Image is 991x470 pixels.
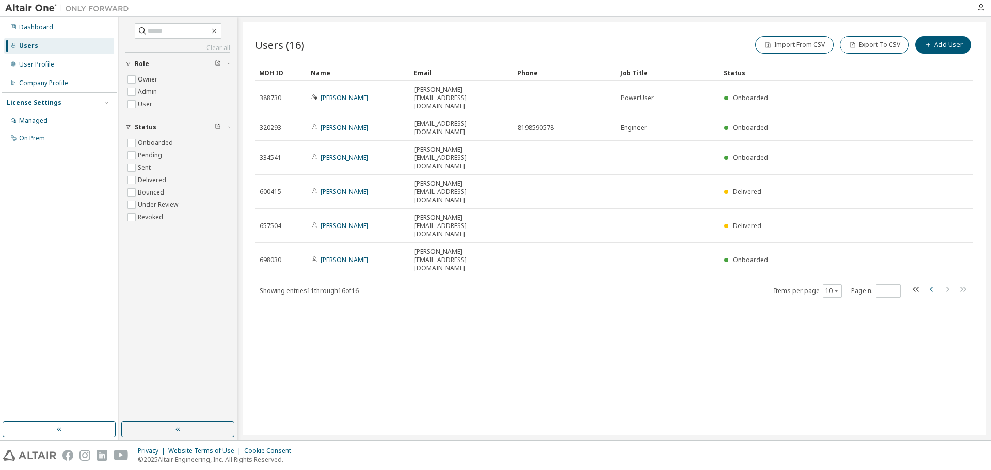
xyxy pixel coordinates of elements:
a: [PERSON_NAME] [321,123,369,132]
span: Onboarded [733,93,768,102]
span: 334541 [260,154,281,162]
span: Engineer [621,124,647,132]
span: 388730 [260,94,281,102]
div: On Prem [19,134,45,142]
label: Pending [138,149,164,161]
label: Owner [138,73,159,86]
div: Name [311,64,406,81]
div: Email [414,64,509,81]
span: 8198590578 [518,124,554,132]
div: Company Profile [19,79,68,87]
label: Under Review [138,199,180,211]
p: © 2025 Altair Engineering, Inc. All Rights Reserved. [138,455,297,464]
button: Role [125,53,230,75]
div: License Settings [7,99,61,107]
span: [PERSON_NAME][EMAIL_ADDRESS][DOMAIN_NAME] [414,145,508,170]
button: Add User [915,36,971,54]
span: Clear filter [215,123,221,132]
button: Export To CSV [840,36,909,54]
label: Onboarded [138,137,175,149]
label: User [138,98,154,110]
img: linkedin.svg [97,450,107,461]
div: Users [19,42,38,50]
span: Onboarded [733,255,768,264]
label: Bounced [138,186,166,199]
span: Delivered [733,221,761,230]
span: [PERSON_NAME][EMAIL_ADDRESS][DOMAIN_NAME] [414,180,508,204]
span: [EMAIL_ADDRESS][DOMAIN_NAME] [414,120,508,136]
div: MDH ID [259,64,302,81]
span: Delivered [733,187,761,196]
button: Status [125,116,230,139]
span: [PERSON_NAME][EMAIL_ADDRESS][DOMAIN_NAME] [414,86,508,110]
img: youtube.svg [114,450,129,461]
a: [PERSON_NAME] [321,93,369,102]
img: facebook.svg [62,450,73,461]
span: 320293 [260,124,281,132]
span: 698030 [260,256,281,264]
div: Phone [517,64,612,81]
label: Revoked [138,211,165,223]
span: [PERSON_NAME][EMAIL_ADDRESS][DOMAIN_NAME] [414,214,508,238]
span: Users (16) [255,38,305,52]
a: [PERSON_NAME] [321,221,369,230]
button: Import From CSV [755,36,834,54]
span: Status [135,123,156,132]
img: instagram.svg [79,450,90,461]
a: [PERSON_NAME] [321,153,369,162]
span: Role [135,60,149,68]
span: PowerUser [621,94,654,102]
div: Status [724,64,920,81]
div: Website Terms of Use [168,447,244,455]
span: 657504 [260,222,281,230]
span: 600415 [260,188,281,196]
span: Onboarded [733,123,768,132]
div: Dashboard [19,23,53,31]
button: 10 [825,287,839,295]
span: Showing entries 11 through 16 of 16 [260,286,359,295]
span: Onboarded [733,153,768,162]
div: Job Title [620,64,715,81]
img: altair_logo.svg [3,450,56,461]
a: Clear all [125,44,230,52]
span: Page n. [851,284,901,298]
span: [PERSON_NAME][EMAIL_ADDRESS][DOMAIN_NAME] [414,248,508,272]
div: User Profile [19,60,54,69]
span: Items per page [774,284,842,298]
div: Managed [19,117,47,125]
label: Admin [138,86,159,98]
a: [PERSON_NAME] [321,255,369,264]
label: Sent [138,161,153,174]
a: [PERSON_NAME] [321,187,369,196]
label: Delivered [138,174,168,186]
img: Altair One [5,3,134,13]
div: Cookie Consent [244,447,297,455]
span: Clear filter [215,60,221,68]
div: Privacy [138,447,168,455]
